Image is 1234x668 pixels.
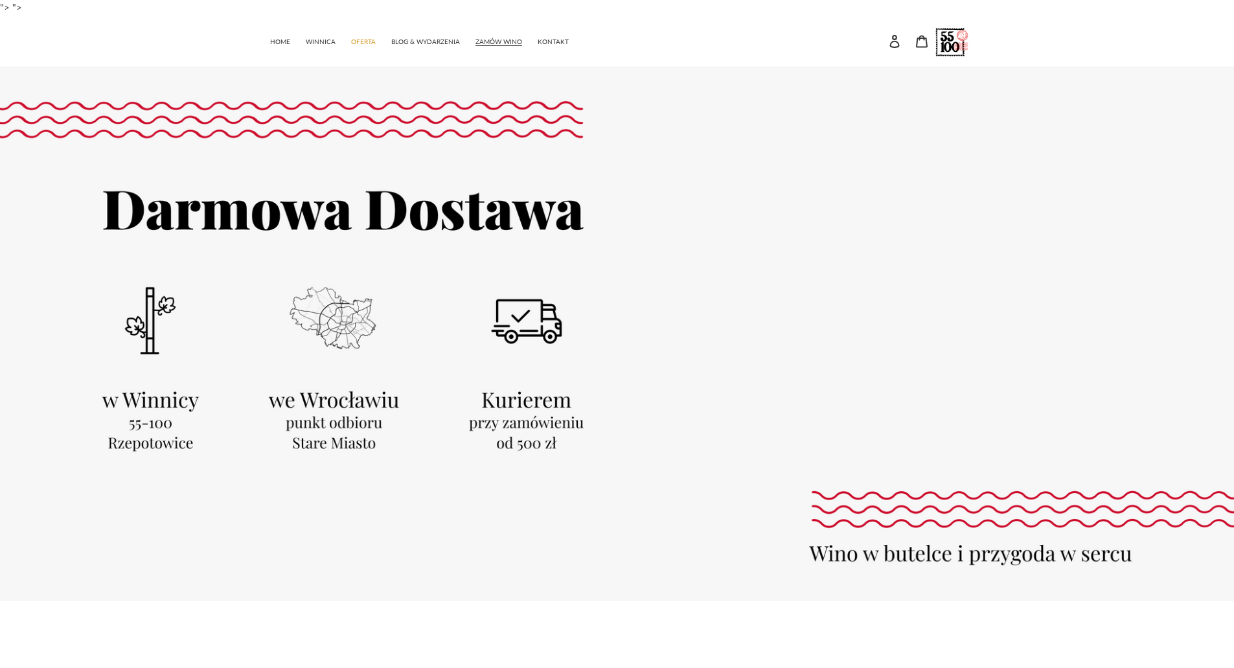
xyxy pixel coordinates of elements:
[385,31,466,50] a: BLOG & WYDARZENIA
[538,38,569,46] span: KONTAKT
[299,31,342,50] a: WINNICA
[345,31,382,50] a: OFERTA
[351,38,376,46] span: OFERTA
[391,38,460,46] span: BLOG & WYDARZENIA
[270,38,290,46] span: HOME
[531,31,575,50] a: KONTAKT
[306,38,336,46] span: WINNICA
[469,31,529,50] a: ZAMÓW WINO
[264,31,297,50] a: HOME
[475,38,522,46] span: ZAMÓW WINO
